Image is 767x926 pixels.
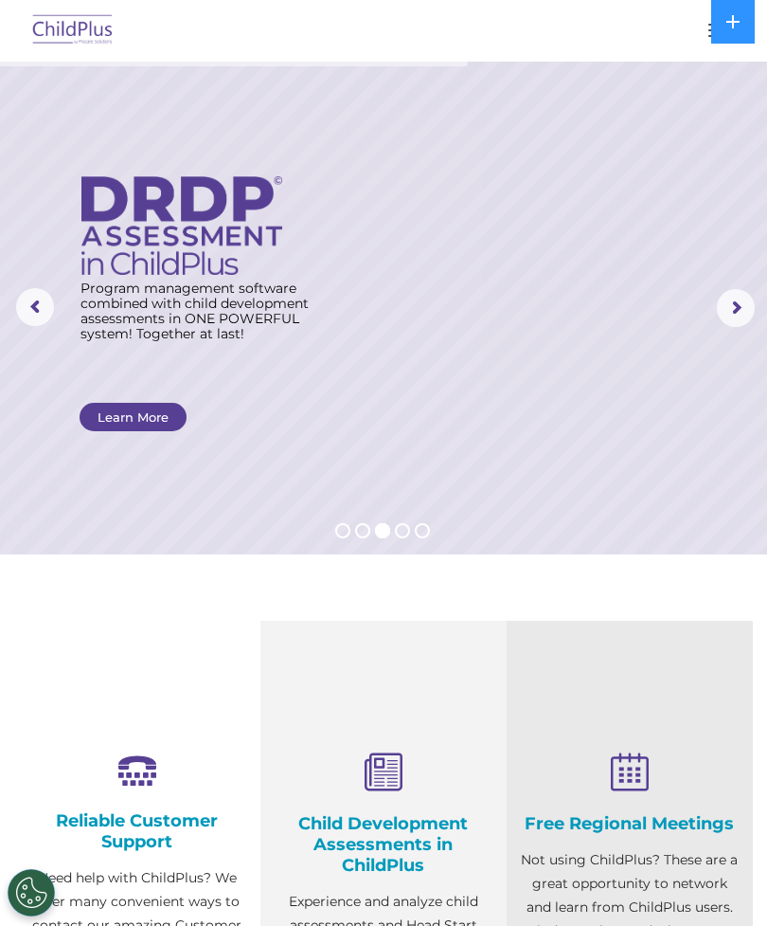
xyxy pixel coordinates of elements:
a: Learn More [80,403,187,431]
rs-layer: Program management software combined with child development assessments in ONE POWERFUL system! T... [80,281,326,341]
h4: Child Development Assessments in ChildPlus [275,813,492,876]
img: ChildPlus by Procare Solutions [28,9,117,53]
h4: Reliable Customer Support [28,810,246,852]
h4: Free Regional Meetings [521,813,739,834]
img: DRDP Assessment in ChildPlus [81,176,282,275]
button: Cookies Settings [8,869,55,917]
